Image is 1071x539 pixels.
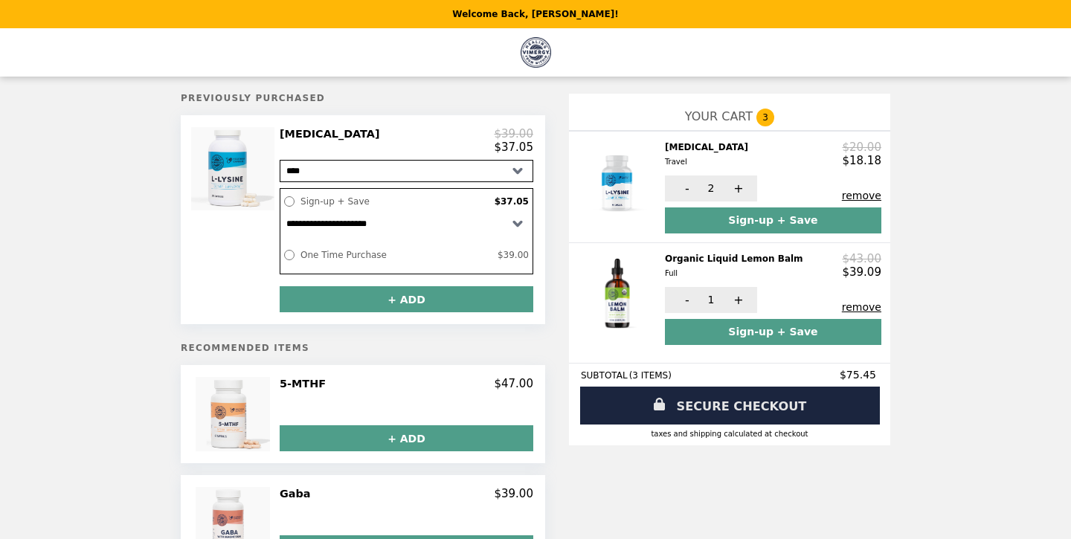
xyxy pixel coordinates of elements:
button: remove [842,301,881,313]
button: - [665,175,706,201]
label: One Time Purchase [297,246,494,264]
h2: [MEDICAL_DATA] [665,141,754,170]
span: 1 [707,294,714,306]
p: Welcome Back, [PERSON_NAME]! [452,9,618,19]
button: + ADD [280,425,533,451]
div: Full [665,267,803,280]
p: $37.05 [494,141,533,154]
button: + ADD [280,286,533,312]
h2: 5-MTHF [280,377,332,390]
div: Travel [665,155,748,169]
label: $37.05 [491,193,533,210]
button: Sign-up + Save [665,319,881,345]
button: + [716,175,757,201]
h5: Previously Purchased [181,93,545,103]
h2: Gaba [280,487,317,500]
select: Select a subscription option [280,210,533,236]
label: $39.00 [494,246,533,264]
p: $39.09 [842,265,881,279]
h2: Organic Liquid Lemon Balm [665,252,809,281]
span: $75.45 [840,369,878,381]
span: YOUR CART [685,109,753,123]
span: 2 [707,182,714,194]
p: $47.00 [494,377,533,390]
div: Taxes and Shipping calculated at checkout [581,430,878,438]
span: 3 [756,109,774,126]
button: + [716,287,757,313]
h2: [MEDICAL_DATA] [280,127,385,141]
label: Sign-up + Save [297,193,491,210]
button: - [665,287,706,313]
img: L-Lysine [191,127,278,210]
p: $20.00 [842,141,881,154]
img: L-Lysine [576,141,663,224]
button: remove [842,190,881,201]
a: SECURE CHECKOUT [580,387,880,425]
p: $39.00 [494,127,533,141]
img: Organic Liquid Lemon Balm [576,252,663,335]
p: $39.00 [494,487,533,500]
button: Sign-up + Save [665,207,881,233]
p: $43.00 [842,252,881,265]
select: Select a product variant [280,160,533,182]
h5: Recommended Items [181,343,545,353]
img: Brand Logo [521,37,551,68]
p: $18.18 [842,154,881,167]
span: ( 3 ITEMS ) [629,370,672,381]
img: 5-MTHF [196,377,274,451]
span: SUBTOTAL [581,370,629,381]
